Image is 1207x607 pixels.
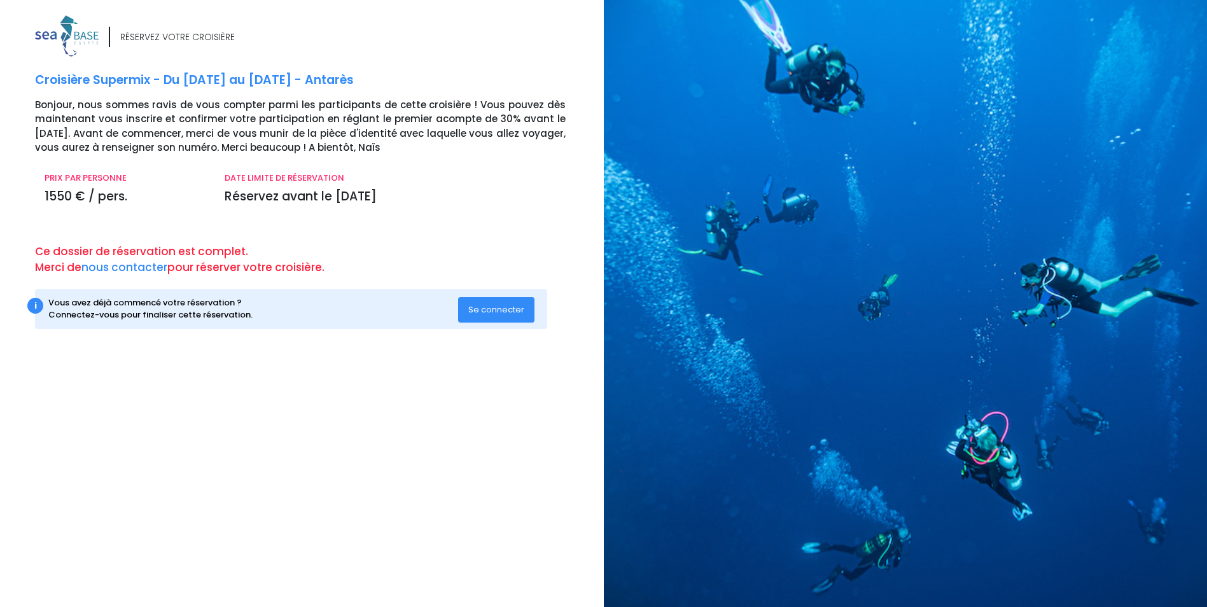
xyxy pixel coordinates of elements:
[35,15,99,57] img: logo_color1.png
[35,98,594,155] p: Bonjour, nous sommes ravis de vous compter parmi les participants de cette croisière ! Vous pouve...
[35,244,594,276] p: Ce dossier de réservation est complet. Merci de pour réserver votre croisière.
[81,260,167,275] a: nous contacter
[45,188,206,206] p: 1550 € / pers.
[120,31,235,44] div: RÉSERVEZ VOTRE CROISIÈRE
[468,303,524,316] span: Se connecter
[48,297,458,321] div: Vous avez déjà commencé votre réservation ? Connectez-vous pour finaliser cette réservation.
[45,172,206,185] p: PRIX PAR PERSONNE
[458,303,534,314] a: Se connecter
[458,297,534,323] button: Se connecter
[225,172,566,185] p: DATE LIMITE DE RÉSERVATION
[225,188,566,206] p: Réservez avant le [DATE]
[35,71,594,90] p: Croisière Supermix - Du [DATE] au [DATE] - Antarès
[27,298,43,314] div: i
